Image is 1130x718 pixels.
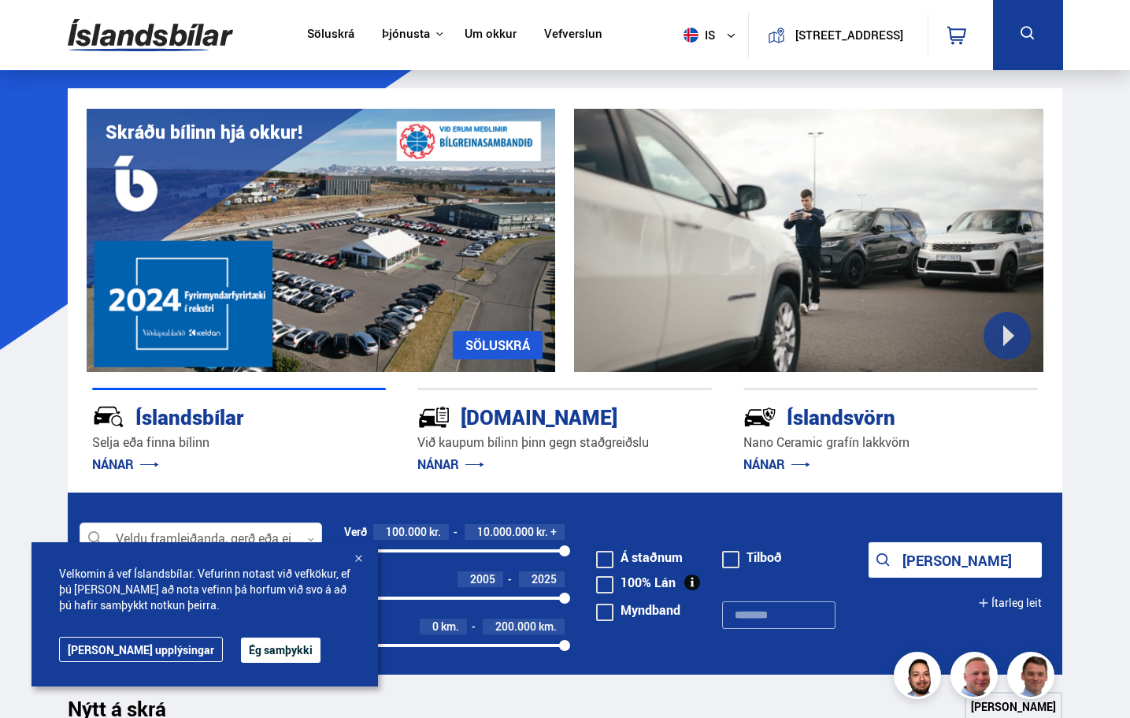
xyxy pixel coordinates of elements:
[677,28,717,43] span: is
[532,571,557,586] span: 2025
[1010,654,1057,701] img: FbJEzSuNWCJXmdc-.webp
[453,331,543,359] a: SÖLUSKRÁ
[441,620,459,633] span: km.
[92,456,159,473] a: NÁNAR
[743,456,810,473] a: NÁNAR
[550,526,557,538] span: +
[722,551,782,564] label: Tilboð
[59,637,223,662] a: [PERSON_NAME] upplýsingar
[677,12,748,58] button: is
[539,620,557,633] span: km.
[596,576,676,589] label: 100% Lán
[344,526,367,538] div: Verð
[896,654,943,701] img: nhp88E3Fdnt1Opn2.png
[386,524,427,539] span: 100.000
[953,654,1000,701] img: siFngHWaQ9KaOqBr.png
[68,9,233,61] img: G0Ugv5HjCgRt.svg
[536,526,548,538] span: kr.
[596,551,683,564] label: Á staðnum
[684,28,698,43] img: svg+xml;base64,PHN2ZyB4bWxucz0iaHR0cDovL3d3dy53My5vcmcvMjAwMC9zdmciIHdpZHRoPSI1MTIiIGhlaWdodD0iNT...
[544,27,602,43] a: Vefverslun
[92,402,331,430] div: Íslandsbílar
[470,571,495,586] span: 2005
[417,433,712,452] p: Við kaupum bílinn þinn gegn staðgreiðslu
[87,109,556,372] img: eKx6w-_Home_640_.png
[869,542,1042,578] button: [PERSON_NAME]
[743,402,982,430] div: Íslandsvörn
[106,121,302,143] h1: Skráðu bílinn hjá okkur!
[743,400,776,433] img: -Svtn6bYgwAsiwNX.svg
[241,638,320,663] button: Ég samþykki
[92,400,125,433] img: JRvxyua_JYH6wB4c.svg
[429,526,441,538] span: kr.
[92,433,387,452] p: Selja eða finna bílinn
[432,619,439,634] span: 0
[596,604,680,616] label: Myndband
[465,27,517,43] a: Um okkur
[382,27,430,42] button: Þjónusta
[791,28,907,42] button: [STREET_ADDRESS]
[978,585,1042,620] button: Ítarleg leit
[307,27,354,43] a: Söluskrá
[743,433,1038,452] p: Nano Ceramic grafín lakkvörn
[417,402,656,430] div: [DOMAIN_NAME]
[417,400,450,433] img: tr5P-W3DuiFaO7aO.svg
[477,524,534,539] span: 10.000.000
[417,456,484,473] a: NÁNAR
[758,13,918,58] a: [STREET_ADDRESS]
[495,619,536,634] span: 200.000
[59,566,350,613] span: Velkomin á vef Íslandsbílar. Vefurinn notast við vefkökur, ef þú [PERSON_NAME] að nota vefinn þá ...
